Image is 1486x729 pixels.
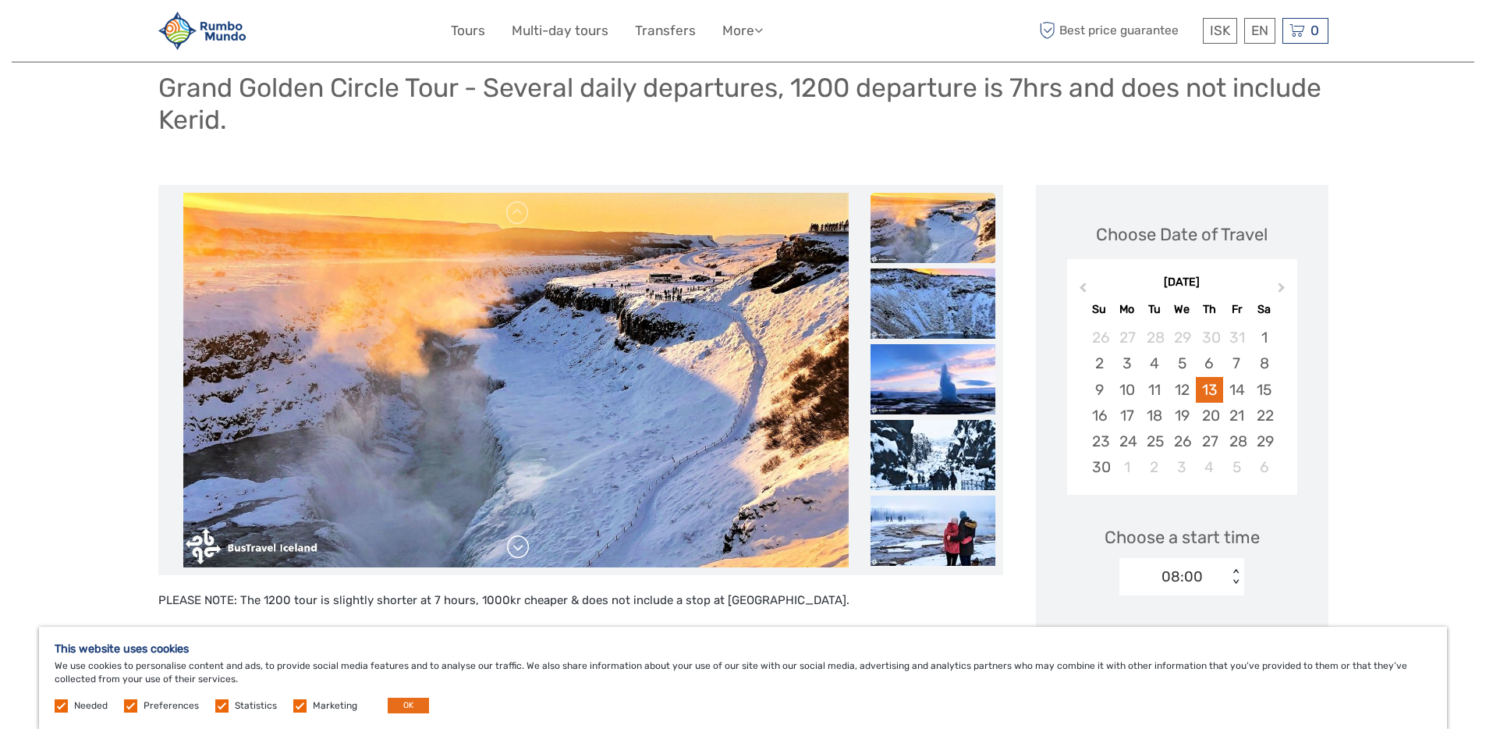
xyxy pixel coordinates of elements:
div: Choose Wednesday, November 19th, 2025 [1168,403,1195,429]
div: Choose Friday, November 28th, 2025 [1223,429,1250,454]
button: Next Month [1271,279,1296,304]
div: Choose Saturday, November 22nd, 2025 [1250,403,1278,429]
label: Statistics [235,699,277,713]
span: Choose a start time [1105,525,1260,549]
div: Choose Sunday, November 30th, 2025 [1086,454,1113,480]
div: Choose Thursday, November 6th, 2025 [1196,350,1223,376]
div: Choose Friday, November 21st, 2025 [1223,403,1250,429]
div: Choose Friday, November 7th, 2025 [1223,350,1250,376]
div: Choose Sunday, November 23rd, 2025 [1086,429,1113,454]
div: Choose Monday, December 1st, 2025 [1113,454,1140,480]
div: Choose Wednesday, November 12th, 2025 [1168,377,1195,403]
span: Best price guarantee [1036,18,1199,44]
div: Su [1086,299,1113,320]
div: Choose Tuesday, December 2nd, 2025 [1140,454,1168,480]
div: Tu [1140,299,1168,320]
span: PLEASE NOTE: The 1200 tour is slightly shorter at 7 hours, 1000kr cheaper & does not include a st... [158,593,849,607]
div: We [1168,299,1195,320]
div: 08:00 [1161,567,1203,587]
p: We're away right now. Please check back later! [22,27,176,40]
img: ada211deaaca443c910208fb4020ea69_slider_thumbnail.jpeg [871,496,995,566]
div: [DATE] [1067,275,1297,291]
div: Choose Sunday, November 9th, 2025 [1086,377,1113,403]
div: Choose Tuesday, October 28th, 2025 [1140,325,1168,350]
div: Choose Tuesday, November 4th, 2025 [1140,350,1168,376]
div: Choose Thursday, November 20th, 2025 [1196,403,1223,429]
div: Choose Monday, November 3rd, 2025 [1113,350,1140,376]
img: 874ed49f2f374b5bba315b954289e217_main_slider.jpeg [183,193,849,567]
a: Tours [451,20,485,42]
div: Choose Tuesday, November 25th, 2025 [1140,429,1168,454]
div: Choose Saturday, November 1st, 2025 [1250,325,1278,350]
div: Choose Wednesday, October 29th, 2025 [1168,325,1195,350]
div: Choose Sunday, November 16th, 2025 [1086,403,1113,429]
div: Choose Friday, November 14th, 2025 [1223,377,1250,403]
label: Needed [74,699,108,713]
a: Transfers [635,20,696,42]
div: < > [1229,569,1243,585]
div: Choose Monday, October 27th, 2025 [1113,325,1140,350]
a: More [722,20,763,42]
img: 473f5429937849f5abb8f7bcbf8a7bf2_slider_thumbnail.jpeg [871,420,995,490]
img: e1361b234cc747f3b17931943d0d600e_slider_thumbnail.jpeg [871,268,995,339]
div: Choose Wednesday, November 5th, 2025 [1168,350,1195,376]
div: Choose Wednesday, November 26th, 2025 [1168,429,1195,454]
div: Choose Tuesday, November 18th, 2025 [1140,403,1168,429]
img: 1892-3cdabdab-562f-44e9-842e-737c4ae7dc0a_logo_small.jpg [158,12,246,50]
a: Multi-day tours [512,20,608,42]
div: Choose Friday, October 31st, 2025 [1223,325,1250,350]
div: Choose Sunday, October 26th, 2025 [1086,325,1113,350]
div: Sa [1250,299,1278,320]
div: Choose Monday, November 24th, 2025 [1113,429,1140,454]
div: Choose Monday, November 17th, 2025 [1113,403,1140,429]
div: Th [1196,299,1223,320]
div: Choose Thursday, December 4th, 2025 [1196,454,1223,480]
div: Choose Tuesday, November 11th, 2025 [1140,377,1168,403]
div: Choose Saturday, December 6th, 2025 [1250,454,1278,480]
div: Choose Thursday, October 30th, 2025 [1196,325,1223,350]
div: month 2025-11 [1072,325,1292,480]
div: Choose Wednesday, December 3rd, 2025 [1168,454,1195,480]
h5: This website uses cookies [55,642,1431,656]
div: Choose Saturday, November 29th, 2025 [1250,429,1278,454]
img: 24fc86176ef6453483a2affa0764836f_slider_thumbnail.jpeg [871,344,995,414]
div: Choose Sunday, November 2nd, 2025 [1086,350,1113,376]
button: OK [388,698,429,713]
h1: Grand Golden Circle Tour - Several daily departures, 1200 departure is 7hrs and does not include ... [158,72,1328,135]
div: Choose Friday, December 5th, 2025 [1223,454,1250,480]
label: Preferences [144,699,199,713]
span: 0 [1308,23,1321,38]
label: Marketing [313,699,357,713]
div: EN [1244,18,1275,44]
div: We use cookies to personalise content and ads, to provide social media features and to analyse ou... [39,627,1447,729]
span: ISK [1210,23,1230,38]
div: Choose Saturday, November 15th, 2025 [1250,377,1278,403]
div: Choose Date of Travel [1096,222,1268,247]
img: 874ed49f2f374b5bba315b954289e217_slider_thumbnail.jpeg [871,193,995,263]
div: Fr [1223,299,1250,320]
div: Choose Thursday, November 27th, 2025 [1196,429,1223,454]
div: Choose Monday, November 10th, 2025 [1113,377,1140,403]
div: Choose Saturday, November 8th, 2025 [1250,350,1278,376]
div: Choose Thursday, November 13th, 2025 [1196,377,1223,403]
button: Previous Month [1069,279,1094,304]
div: Mo [1113,299,1140,320]
button: Open LiveChat chat widget [179,24,198,43]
